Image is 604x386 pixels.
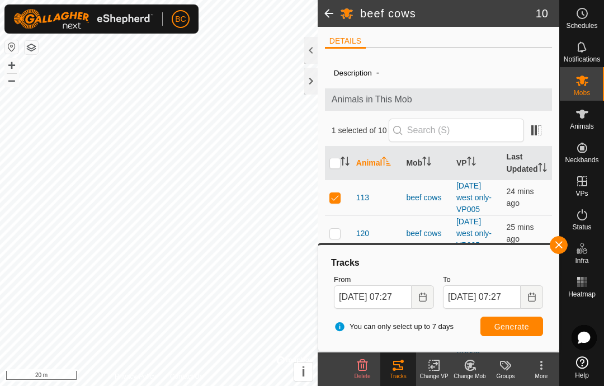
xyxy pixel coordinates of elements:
span: Status [572,224,591,230]
span: 22 Aug 2025 at 7:02 am [507,187,534,208]
span: BC [175,13,186,25]
button: Reset Map [5,40,18,54]
span: Neckbands [565,157,598,163]
label: To [443,274,543,285]
span: You can only select up to 7 days [334,321,454,332]
a: Privacy Policy [115,371,157,382]
span: - [372,63,384,82]
div: Tracks [380,372,416,380]
button: – [5,73,18,87]
button: + [5,59,18,72]
th: Animal [352,147,402,180]
li: DETAILS [325,35,366,49]
span: Generate [494,322,529,331]
a: Contact Us [170,371,203,382]
span: Heatmap [568,291,596,298]
button: i [294,363,313,381]
div: beef cows [406,192,447,204]
label: Description [334,69,372,77]
span: Delete [355,373,371,379]
span: Infra [575,257,588,264]
span: Notifications [564,56,600,63]
span: 1 selected of 10 [332,125,389,136]
div: More [523,372,559,380]
button: Choose Date [412,285,434,309]
span: Animals [570,123,594,130]
input: Search (S) [389,119,524,142]
button: Generate [480,317,543,336]
th: Last Updated [502,147,553,180]
p-sorticon: Activate to sort [341,158,350,167]
h2: beef cows [360,7,536,20]
span: 113 [356,192,369,204]
span: i [301,364,305,379]
a: Help [560,352,604,383]
div: Change VP [416,372,452,380]
span: VPs [575,190,588,197]
div: Change Mob [452,372,488,380]
p-sorticon: Activate to sort [538,164,547,173]
div: Tracks [329,256,548,270]
span: 10 [536,5,548,22]
p-sorticon: Activate to sort [422,158,431,167]
a: [DATE] west only-VP005 [456,217,492,250]
a: [DATE] west only-VP005 [456,181,492,214]
button: Choose Date [521,285,543,309]
p-sorticon: Activate to sort [382,158,391,167]
span: Help [575,372,589,379]
th: Mob [402,147,452,180]
span: 120 [356,228,369,239]
div: Groups [488,372,523,380]
span: Animals in This Mob [332,93,545,106]
label: From [334,274,434,285]
th: VP [452,147,502,180]
img: Gallagher Logo [13,9,153,29]
span: Schedules [566,22,597,29]
span: 22 Aug 2025 at 7:02 am [507,223,534,243]
div: beef cows [406,228,447,239]
p-sorticon: Activate to sort [467,158,476,167]
span: Mobs [574,90,590,96]
button: Map Layers [25,41,38,54]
